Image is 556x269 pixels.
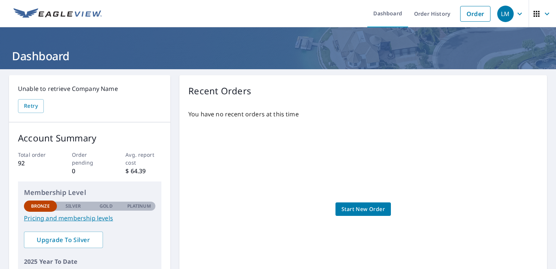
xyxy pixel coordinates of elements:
p: Avg. report cost [125,151,161,166]
button: Retry [18,99,44,113]
span: Upgrade To Silver [30,236,97,244]
span: Start New Order [341,205,385,214]
h1: Dashboard [9,48,547,64]
a: Pricing and membership levels [24,214,155,223]
p: Membership Level [24,187,155,198]
p: You have no recent orders at this time [188,110,538,119]
p: Bronze [31,203,50,210]
p: Silver [66,203,81,210]
p: Unable to retrieve Company Name [18,84,161,93]
p: Total order [18,151,54,159]
p: 92 [18,159,54,168]
p: Account Summary [18,131,161,145]
p: 0 [72,166,108,175]
p: $ 64.39 [125,166,161,175]
a: Order [460,6,490,22]
p: Recent Orders [188,84,251,98]
p: 2025 Year To Date [24,257,155,266]
img: EV Logo [13,8,102,19]
p: Platinum [127,203,151,210]
a: Upgrade To Silver [24,232,103,248]
p: Gold [100,203,112,210]
p: Order pending [72,151,108,166]
a: Start New Order [335,202,391,216]
div: LM [497,6,514,22]
span: Retry [24,101,38,111]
